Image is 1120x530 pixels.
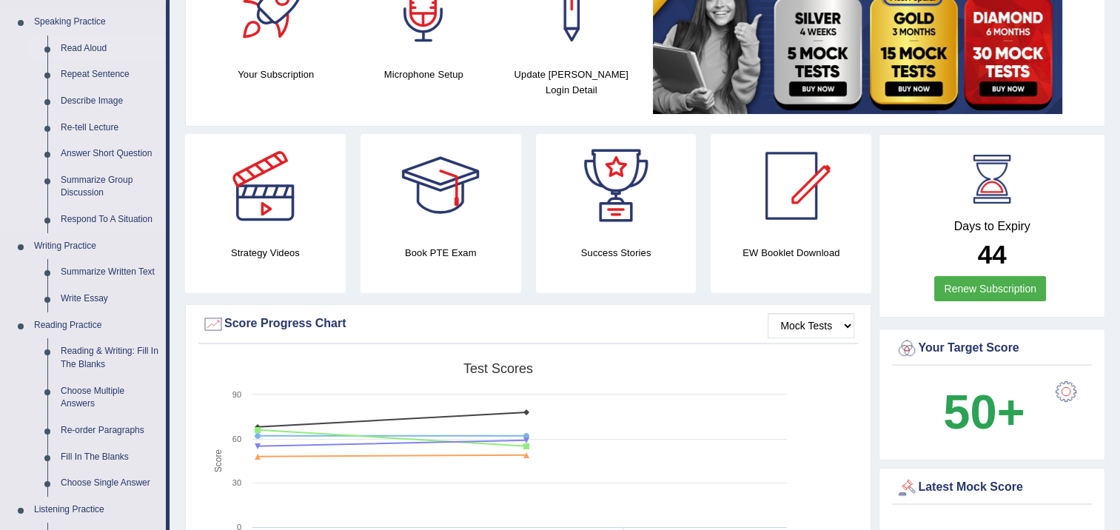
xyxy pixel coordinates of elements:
[54,378,166,417] a: Choose Multiple Answers
[896,477,1088,499] div: Latest Mock Score
[54,286,166,312] a: Write Essay
[54,417,166,444] a: Re-order Paragraphs
[54,470,166,497] a: Choose Single Answer
[54,88,166,115] a: Describe Image
[358,67,491,82] h4: Microphone Setup
[54,141,166,167] a: Answer Short Question
[536,245,697,261] h4: Success Stories
[232,435,241,443] text: 60
[896,338,1088,360] div: Your Target Score
[54,444,166,471] a: Fill In The Blanks
[213,449,224,473] tspan: Score
[54,115,166,141] a: Re-tell Lecture
[232,390,241,399] text: 90
[54,61,166,88] a: Repeat Sentence
[711,245,871,261] h4: EW Booklet Download
[54,338,166,378] a: Reading & Writing: Fill In The Blanks
[978,240,1007,269] b: 44
[896,220,1088,233] h4: Days to Expiry
[209,67,343,82] h4: Your Subscription
[27,233,166,260] a: Writing Practice
[27,9,166,36] a: Speaking Practice
[505,67,638,98] h4: Update [PERSON_NAME] Login Detail
[943,385,1025,439] b: 50+
[185,245,346,261] h4: Strategy Videos
[54,259,166,286] a: Summarize Written Text
[232,478,241,487] text: 30
[27,497,166,523] a: Listening Practice
[54,167,166,207] a: Summarize Group Discussion
[934,276,1046,301] a: Renew Subscription
[361,245,521,261] h4: Book PTE Exam
[202,313,854,335] div: Score Progress Chart
[54,207,166,233] a: Respond To A Situation
[27,312,166,339] a: Reading Practice
[54,36,166,62] a: Read Aloud
[463,361,533,376] tspan: Test scores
